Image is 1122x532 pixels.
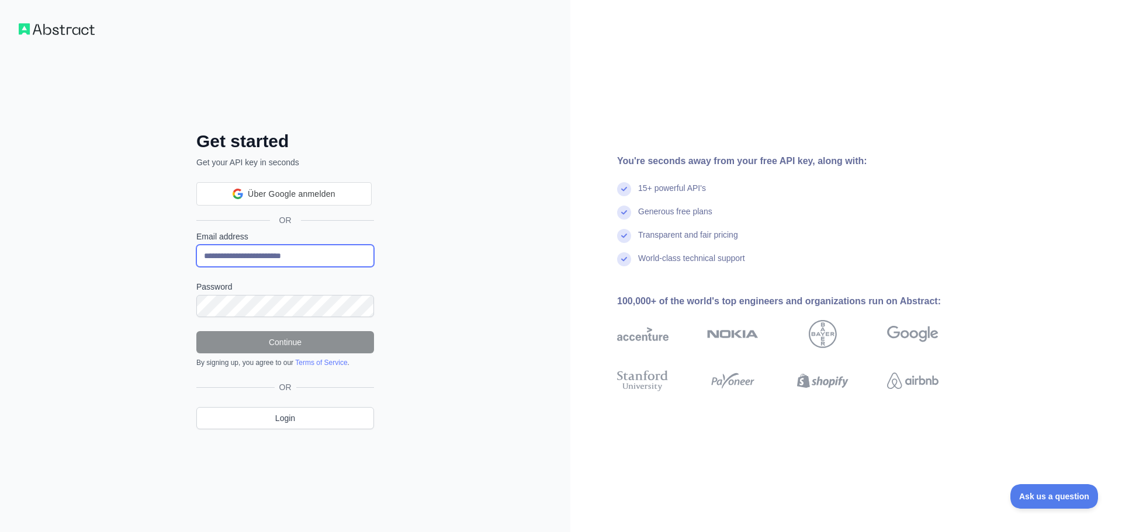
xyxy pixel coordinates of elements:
h2: Get started [196,131,374,152]
span: OR [270,214,301,226]
img: shopify [797,368,849,394]
p: Get your API key in seconds [196,157,374,168]
img: payoneer [707,368,759,394]
div: You're seconds away from your free API key, along with: [617,154,976,168]
div: Transparent and fair pricing [638,229,738,252]
label: Email address [196,231,374,242]
iframe: Toggle Customer Support [1010,484,1099,509]
img: bayer [809,320,837,348]
a: Login [196,407,374,429]
span: Über Google anmelden [248,188,335,200]
img: check mark [617,229,631,243]
button: Continue [196,331,374,353]
a: Terms of Service [295,359,347,367]
img: check mark [617,252,631,266]
div: 15+ powerful API's [638,182,706,206]
div: Über Google anmelden [196,182,372,206]
img: Workflow [19,23,95,35]
div: By signing up, you agree to our . [196,358,374,367]
img: check mark [617,182,631,196]
img: check mark [617,206,631,220]
img: nokia [707,320,759,348]
img: google [887,320,939,348]
div: World-class technical support [638,252,745,276]
div: 100,000+ of the world's top engineers and organizations run on Abstract: [617,294,976,308]
img: stanford university [617,368,669,394]
img: airbnb [887,368,939,394]
span: OR [275,381,296,393]
div: Generous free plans [638,206,712,229]
img: accenture [617,320,669,348]
label: Password [196,281,374,293]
